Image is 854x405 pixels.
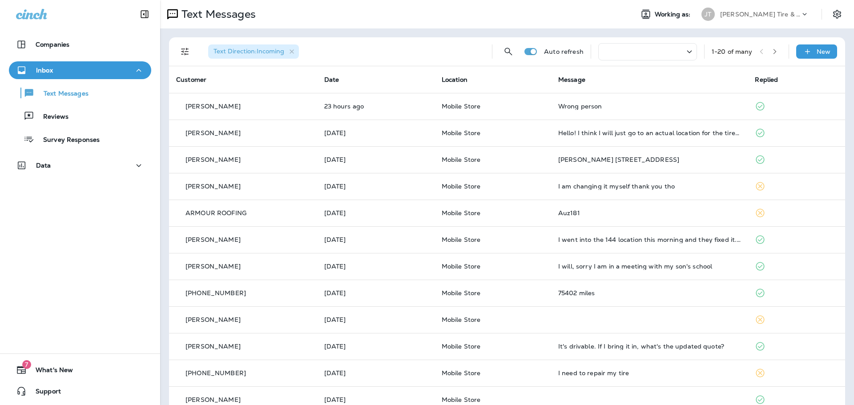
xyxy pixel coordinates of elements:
p: Sep 24, 2025 09:59 AM [324,343,427,350]
span: Mobile Store [442,289,481,297]
span: Mobile Store [442,236,481,244]
p: Survey Responses [34,136,100,144]
div: Wrong person [558,103,741,110]
button: Companies [9,36,151,53]
span: Mobile Store [442,316,481,324]
div: Hello! I think I will just go to an actual location for the tire repair instead of doing the mobi... [558,129,741,136]
div: 75402 miles [558,289,741,297]
span: Mobile Store [442,182,481,190]
div: I am changing it myself thank you tho [558,183,741,190]
button: Reviews [9,107,151,125]
button: Filters [176,43,194,60]
span: Mobile Store [442,156,481,164]
button: Support [9,382,151,400]
p: Oct 7, 2025 07:15 AM [324,156,427,163]
p: [PERSON_NAME] [185,129,241,136]
span: Customer [176,76,206,84]
span: Replied [755,76,778,84]
button: Text Messages [9,84,151,102]
p: ARMOUR ROOFING [185,209,246,217]
p: [PERSON_NAME] [185,316,241,323]
p: [PERSON_NAME] Tire & Auto [720,11,800,18]
button: Data [9,156,151,174]
span: Mobile Store [442,396,481,404]
span: Date [324,76,339,84]
div: JT [701,8,715,21]
span: Mobile Store [442,342,481,350]
p: Oct 2, 2025 03:16 PM [324,263,427,270]
div: Text Direction:Incoming [208,44,299,59]
div: Bryon Mayers 8214 Arbor st Omaha Ne 68124 [558,156,741,163]
p: [PERSON_NAME] [185,103,241,110]
p: [PERSON_NAME] [185,156,241,163]
p: Sep 30, 2025 08:46 AM [324,316,427,323]
p: [PHONE_NUMBER] [185,289,246,297]
span: What's New [27,366,73,377]
p: Oct 9, 2025 08:33 AM [324,103,427,110]
button: Inbox [9,61,151,79]
p: Companies [36,41,69,48]
p: Text Messages [35,90,89,98]
span: 7 [22,360,31,369]
p: [PERSON_NAME] [185,236,241,243]
p: [PHONE_NUMBER] [185,369,246,377]
p: Data [36,162,51,169]
p: New [817,48,830,55]
p: Inbox [36,67,53,74]
button: Collapse Sidebar [132,5,157,23]
button: 7What's New [9,361,151,379]
p: Oct 6, 2025 08:35 AM [324,236,427,243]
button: Search Messages [500,43,517,60]
p: Reviews [34,113,68,121]
p: [PERSON_NAME] [185,263,241,270]
span: Mobile Store [442,129,481,137]
p: Sep 20, 2025 01:58 PM [324,369,427,377]
span: Support [27,388,61,398]
p: Oct 7, 2025 01:11 PM [324,129,427,136]
p: [PERSON_NAME] [185,396,241,403]
div: Auz181 [558,209,741,217]
span: Location [442,76,467,84]
p: Sep 19, 2025 11:02 AM [324,396,427,403]
span: Text Direction : Incoming [213,47,284,55]
p: Oct 6, 2025 08:52 AM [324,209,427,217]
span: Mobile Store [442,262,481,270]
span: Message [558,76,585,84]
p: [PERSON_NAME] [185,183,241,190]
button: Settings [829,6,845,22]
div: I will, sorry I am in a meeting with my son's school [558,263,741,270]
div: I went into the 144 location this morning and they fixed it. No longer needed. Thank you [558,236,741,243]
div: 1 - 20 of many [712,48,753,55]
span: Mobile Store [442,369,481,377]
button: Survey Responses [9,130,151,148]
p: Oct 6, 2025 01:36 PM [324,183,427,190]
p: Auto refresh [544,48,584,55]
div: I need to repair my tire [558,369,741,377]
span: Working as: [655,11,693,18]
span: Mobile Store [442,102,481,110]
p: [PERSON_NAME] [185,343,241,350]
span: Mobile Store [442,209,481,217]
div: It's drivable. If I bring it in, what's the updated quote? [558,343,741,350]
p: Text Messages [178,8,256,21]
p: Oct 1, 2025 08:12 AM [324,289,427,297]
